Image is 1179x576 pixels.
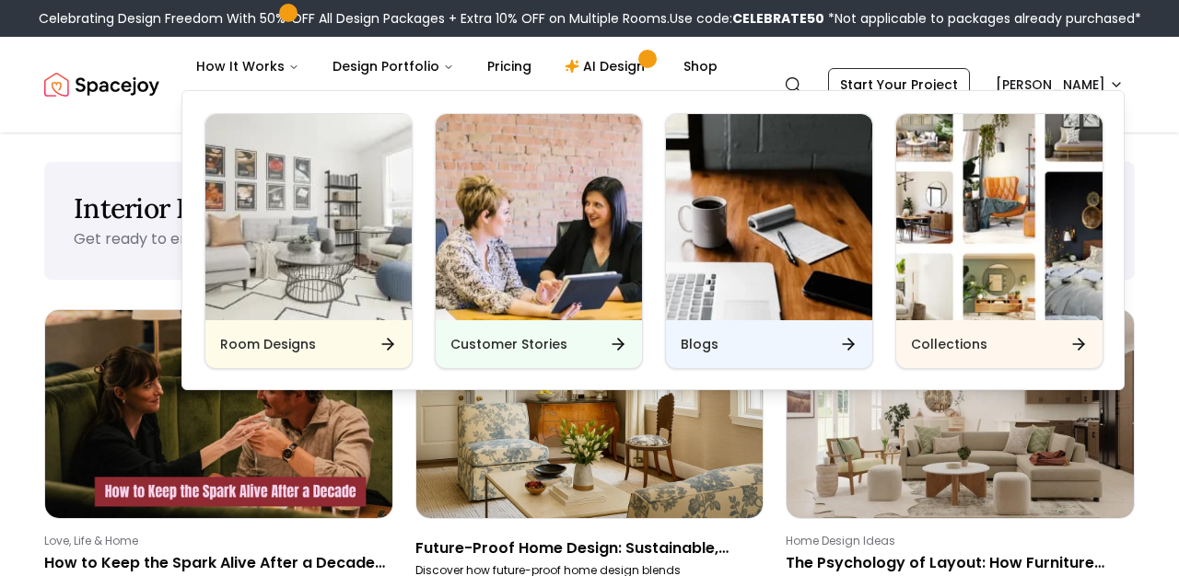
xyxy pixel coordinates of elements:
[669,48,732,85] a: Shop
[550,48,665,85] a: AI Design
[473,48,546,85] a: Pricing
[824,9,1141,28] span: *Not applicable to packages already purchased*
[74,191,1105,225] h1: Interior Designs Blog
[787,310,1134,518] img: The Psychology of Layout: How Furniture Placement Impacts Your Daily Life
[44,66,159,103] img: Spacejoy Logo
[44,534,386,548] p: Love, Life & Home
[39,9,1141,28] div: Celebrating Design Freedom With 50% OFF All Design Packages + Extra 10% OFF on Multiple Rooms.
[45,310,392,518] img: How to Keep the Spark Alive After a Decade (and a Mortgage)
[44,66,159,103] a: Spacejoy
[44,552,386,574] p: How to Keep the Spark Alive After a Decade (and a Mortgage)
[786,534,1127,548] p: Home Design Ideas
[786,552,1127,574] p: The Psychology of Layout: How Furniture Placement Impacts Your Daily Life
[985,68,1135,101] button: [PERSON_NAME]
[181,48,314,85] button: How It Works
[732,9,824,28] b: CELEBRATE50
[828,68,970,101] a: Start Your Project
[181,48,732,85] nav: Main
[416,310,764,518] img: Future-Proof Home Design: Sustainable, Flexible Spaces for the Way We’ll Live in 2030
[44,37,1135,132] nav: Global
[74,228,942,249] p: Get ready to envision your dream home in a photo-realistic 3D render. Spacejoy's blog brings you ...
[670,9,824,28] span: Use code:
[415,537,757,559] p: Future-Proof Home Design: Sustainable, Flexible Spaces for the Way We’ll Live in [DATE]
[318,48,469,85] button: Design Portfolio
